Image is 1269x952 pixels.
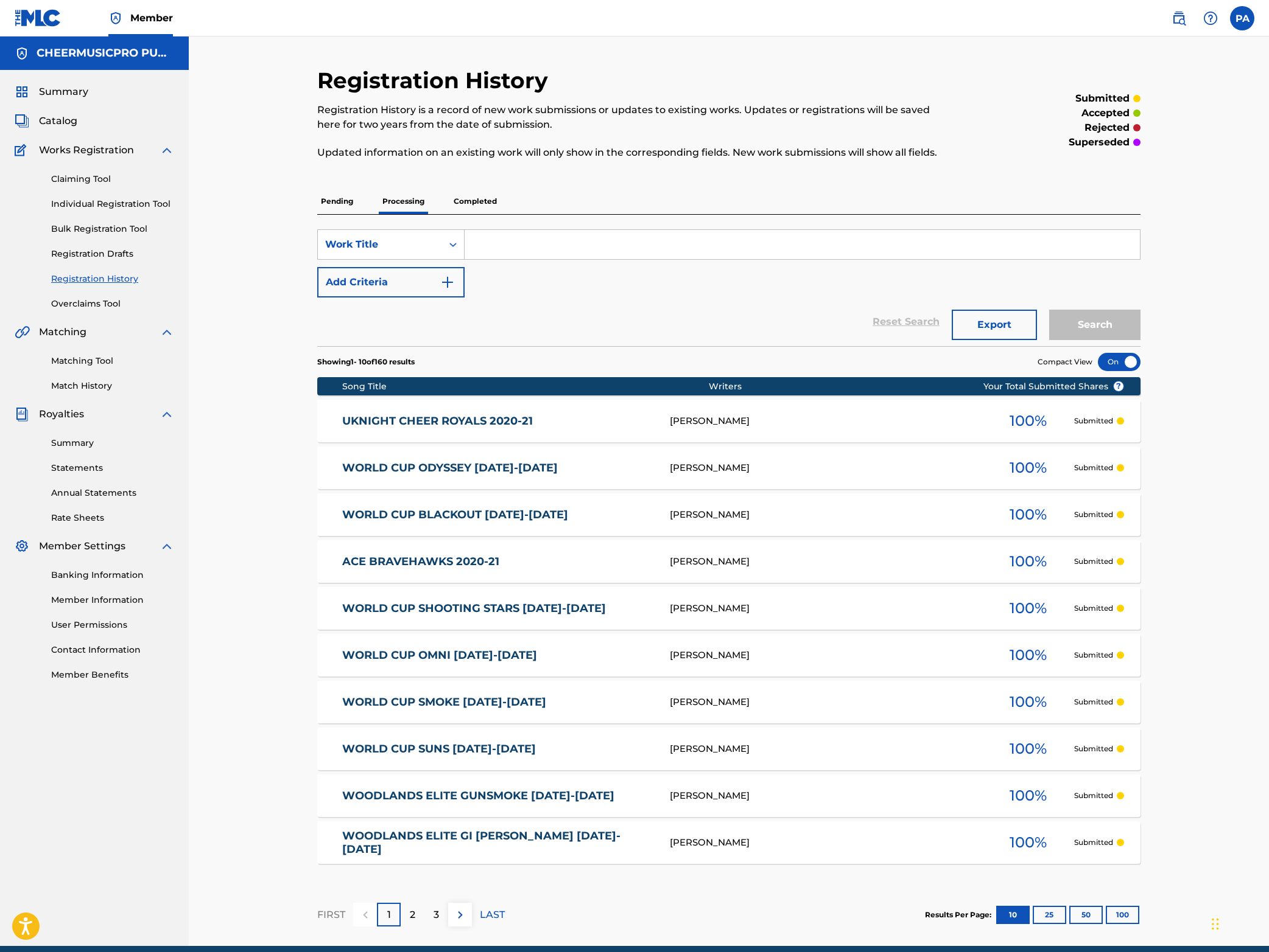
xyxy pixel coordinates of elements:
[1010,457,1047,479] span: 100 %
[317,229,1141,346] form: Search Form
[480,908,505,922] p: LAST
[317,908,345,922] p: FIRST
[1038,356,1092,367] span: Compact View
[1172,11,1186,26] img: search
[15,114,29,128] img: Catalog
[1069,135,1130,150] p: superseded
[379,189,428,214] p: Processing
[51,297,174,310] a: Overclaims Tool
[39,407,84,422] span: Royalties
[1075,91,1130,106] p: submitted
[1074,509,1113,520] p: Submitted
[317,267,465,297] button: Add Criteria
[15,143,30,158] img: Works Registration
[434,908,439,922] p: 3
[317,103,951,132] p: Registration History is a record of new work submissions or updates to existing works. Updates or...
[983,380,1124,393] span: Your Total Submitted Shares
[1074,743,1113,754] p: Submitted
[325,237,435,252] div: Work Title
[342,742,654,756] a: WORLD CUP SUNS [DATE]-[DATE]
[39,85,88,99] span: Summary
[39,539,125,554] span: Member Settings
[342,695,654,709] a: WORLD CUP SMOKE [DATE]-[DATE]
[1081,106,1130,120] p: accepted
[1167,6,1191,30] a: Public Search
[1010,785,1047,807] span: 100 %
[670,695,983,709] div: [PERSON_NAME]
[51,223,174,235] a: Bulk Registration Tool
[1010,551,1047,572] span: 100 %
[1212,906,1219,942] div: Drag
[342,829,654,856] a: WOODLANDS ELITE GI [PERSON_NAME] [DATE]-[DATE]
[670,508,983,522] div: [PERSON_NAME]
[160,325,174,339] img: expand
[37,46,174,60] h5: CHEERMUSICPRO PUBLISHING
[317,356,415,367] p: Showing 1 - 10 of 160 results
[453,908,468,922] img: right
[160,539,174,554] img: expand
[1010,691,1047,713] span: 100 %
[1235,680,1269,782] iframe: Resource Center
[1074,603,1113,614] p: Submitted
[709,380,1022,393] div: Writers
[1069,906,1103,924] button: 50
[51,619,174,631] a: User Permissions
[51,273,174,285] a: Registration History
[39,114,77,128] span: Catalog
[1074,697,1113,707] p: Submitted
[670,602,983,616] div: [PERSON_NAME]
[51,644,174,656] a: Contact Information
[342,648,654,662] a: WORLD CUP OMNI [DATE]-[DATE]
[342,414,654,428] a: UKNIGHT CHEER ROYALS 2020-21
[1074,415,1113,426] p: Submitted
[1198,6,1223,30] div: Help
[15,539,29,554] img: Member Settings
[670,414,983,428] div: [PERSON_NAME]
[108,11,123,26] img: Top Rightsholder
[670,836,983,850] div: [PERSON_NAME]
[1074,650,1113,661] p: Submitted
[15,46,29,61] img: Accounts
[1010,504,1047,526] span: 100 %
[39,143,134,158] span: Works Registration
[51,669,174,681] a: Member Benefits
[51,355,174,367] a: Matching Tool
[51,569,174,582] a: Banking Information
[670,742,983,756] div: [PERSON_NAME]
[387,908,391,922] p: 1
[670,555,983,569] div: [PERSON_NAME]
[15,114,77,128] a: CatalogCatalog
[317,67,554,94] h2: Registration History
[15,85,88,99] a: SummarySummary
[1074,556,1113,567] p: Submitted
[342,461,654,475] a: WORLD CUP ODYSSEY [DATE]-[DATE]
[1208,894,1269,952] iframe: Chat Widget
[1114,381,1123,391] span: ?
[1010,410,1047,432] span: 100 %
[130,11,173,25] span: Member
[51,437,174,450] a: Summary
[15,85,29,99] img: Summary
[670,789,983,803] div: [PERSON_NAME]
[51,594,174,606] a: Member Information
[51,173,174,186] a: Claiming Tool
[51,380,174,392] a: Match History
[440,275,455,290] img: 9d2ae6d4665cec9f34b9.svg
[410,908,415,922] p: 2
[342,789,654,803] a: WOODLANDS ELITE GUNSMOKE [DATE]-[DATE]
[51,198,174,210] a: Individual Registration Tool
[1074,790,1113,801] p: Submitted
[51,512,174,524] a: Rate Sheets
[1074,837,1113,848] p: Submitted
[1010,644,1047,666] span: 100 %
[51,487,174,499] a: Annual Statements
[15,9,62,27] img: MLC Logo
[952,310,1037,340] button: Export
[342,508,654,522] a: WORLD CUP BLACKOUT [DATE]-[DATE]
[317,145,951,160] p: Updated information on an existing work will only show in the corresponding fields. New work subm...
[15,407,29,422] img: Royalties
[160,407,174,422] img: expand
[342,555,654,569] a: ACE BRAVEHAWKS 2020-21
[1033,906,1066,924] button: 25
